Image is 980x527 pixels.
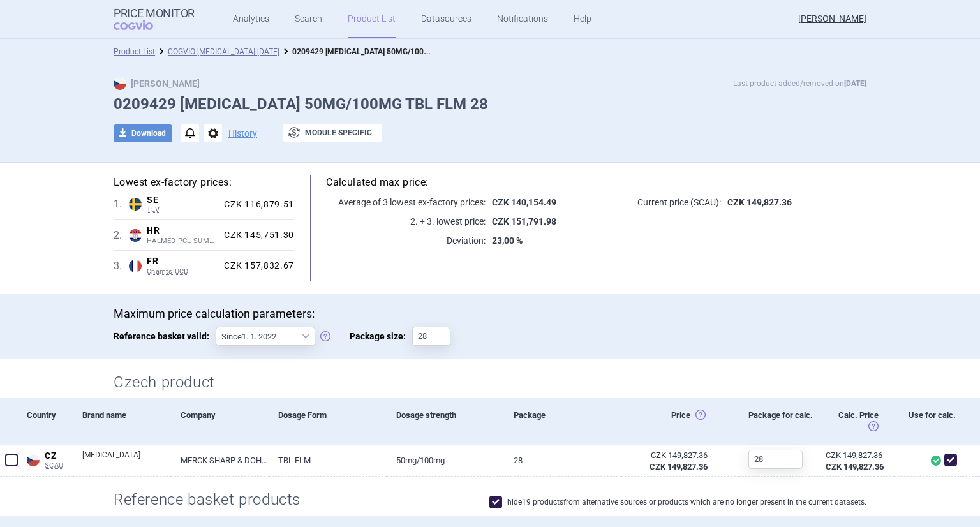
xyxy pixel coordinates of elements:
h2: Reference basket products [114,489,311,510]
a: CZK 149,827.36CZK 149,827.36 [816,445,895,478]
span: HALMED PCL SUMMARY [147,237,219,246]
button: Download [114,124,172,142]
li: Product List [114,45,155,58]
div: Dosage strength [387,398,504,444]
span: CZ [45,450,73,462]
span: SCAU [45,461,73,470]
div: Dosage Form [269,398,386,444]
strong: [DATE] [844,79,866,88]
p: Maximum price calculation parameters: [114,307,866,321]
li: 0209429 ZEPATIER 50MG/100MG TBL FLM 28 [279,45,433,58]
p: 2. + 3. lowest price: [326,215,486,228]
strong: CZK 149,827.36 [650,462,708,471]
a: COGVIO [MEDICAL_DATA] [DATE] [168,47,279,56]
h5: Lowest ex-factory prices: [114,175,294,189]
a: [MEDICAL_DATA] [82,449,171,472]
a: 28 [504,445,621,476]
img: France [129,260,142,272]
div: Company [171,398,269,444]
strong: CZK 140,154.49 [492,197,556,207]
span: FR [147,256,219,267]
strong: CZK 151,791.98 [492,216,556,226]
p: Average of 3 lowest ex-factory prices: [326,196,486,209]
strong: Price Monitor [114,7,195,20]
select: Reference basket valid: [216,327,315,346]
button: Module specific [283,124,382,142]
a: Product List [114,47,155,56]
div: Brand name [73,398,171,444]
img: Sweden [129,198,142,211]
input: 28 [748,450,803,469]
a: CZCZSCAU [23,448,73,470]
div: CZK 149,827.36 [631,450,708,461]
span: COGVIO [114,20,171,30]
span: Package size: [350,327,412,346]
abbr: Česko ex-factory [631,450,708,473]
img: Croatia [129,229,142,242]
p: Last product added/removed on [733,77,866,90]
h5: Calculated max price: [326,175,593,189]
h1: 0209429 [MEDICAL_DATA] 50MG/100MG TBL FLM 28 [114,95,866,114]
span: Cnamts UCD [147,267,219,276]
a: Price MonitorCOGVIO [114,7,195,31]
div: CZK 145,751.30 [219,230,294,241]
img: Czech Republic [27,454,40,466]
span: 3 . [114,258,129,274]
span: TLV [147,205,219,214]
strong: [PERSON_NAME] [114,78,200,89]
div: Package [504,398,621,444]
div: Price [621,398,739,444]
input: Package size: [412,327,450,346]
h2: Czech product [114,372,866,393]
p: Current price (SCAU): [625,196,721,209]
span: HR [147,225,219,237]
span: SE [147,195,219,206]
label: hide 19 products from alternative sources or products which are no longer present in the current ... [489,496,866,508]
div: Use for calc. [895,398,962,444]
div: Calc. Price [816,398,895,444]
img: CZ [114,77,126,90]
a: 50MG/100MG [387,445,504,476]
div: CZK 149,827.36 [826,450,879,461]
div: CZK 157,832.67 [219,260,294,272]
div: CZK 116,879.51 [219,199,294,211]
div: Package for calc. [739,398,816,444]
li: COGVIO Zepatier 02.07.2025 [155,45,279,58]
span: Reference basket valid: [114,327,216,346]
button: History [228,129,257,138]
strong: 0209429 [MEDICAL_DATA] 50MG/100MG TBL FLM 28 [292,45,480,57]
p: Deviation: [326,234,486,247]
span: 2 . [114,228,129,243]
div: Country [23,398,73,444]
a: MERCK SHARP & DOHME B.V., [GEOGRAPHIC_DATA] [171,445,269,476]
a: TBL FLM [269,445,386,476]
strong: CZK 149,827.36 [826,462,884,471]
strong: 23,00 % [492,235,523,246]
span: 1 . [114,197,129,212]
strong: CZK 149,827.36 [727,197,792,207]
